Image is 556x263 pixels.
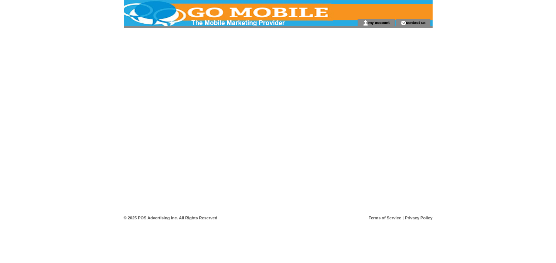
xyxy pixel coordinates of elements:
a: contact us [406,20,426,25]
span: © 2025 POS Advertising Inc. All Rights Reserved [124,216,218,220]
span: | [402,216,403,220]
img: account_icon.gif;jsessionid=AD2B74ADD40CB846F5095FE2C0475184 [363,20,368,26]
img: contact_us_icon.gif;jsessionid=AD2B74ADD40CB846F5095FE2C0475184 [400,20,406,26]
a: Privacy Policy [405,216,433,220]
a: Terms of Service [369,216,401,220]
a: my account [368,20,390,25]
